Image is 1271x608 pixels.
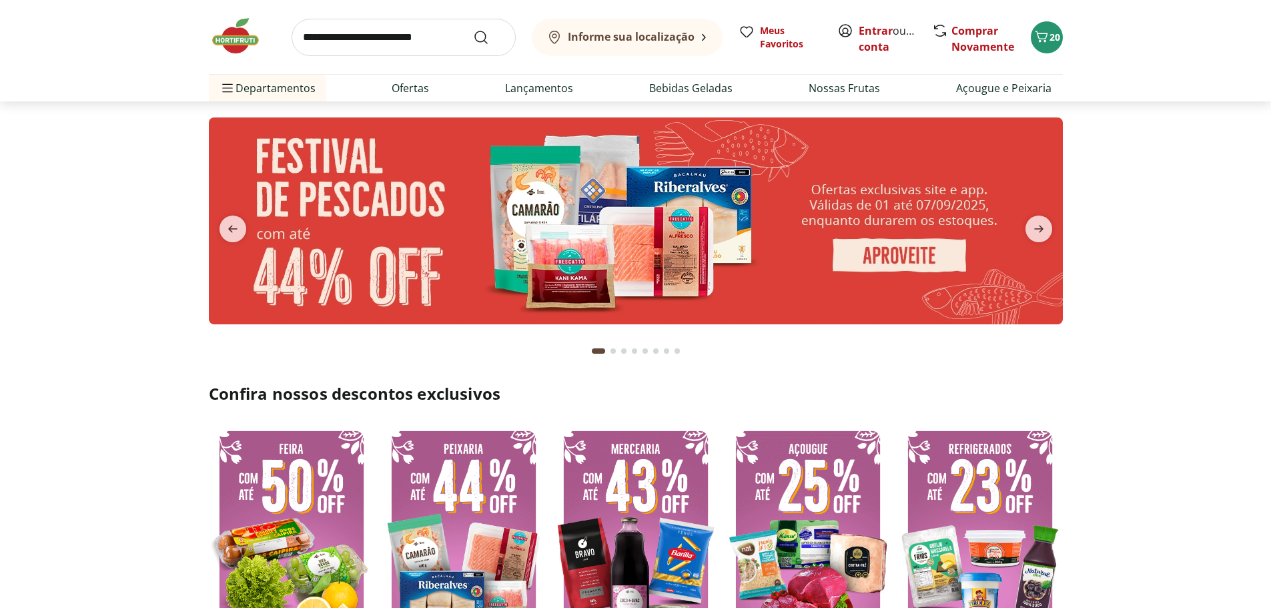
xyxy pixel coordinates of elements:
[629,335,640,367] button: Go to page 4 from fs-carousel
[505,80,573,96] a: Lançamentos
[672,335,683,367] button: Go to page 8 from fs-carousel
[859,23,918,55] span: ou
[209,383,1063,404] h2: Confira nossos descontos exclusivos
[1049,31,1060,43] span: 20
[859,23,893,38] a: Entrar
[809,80,880,96] a: Nossas Frutas
[292,19,516,56] input: search
[209,216,257,242] button: previous
[608,335,618,367] button: Go to page 2 from fs-carousel
[739,24,821,51] a: Meus Favoritos
[649,80,733,96] a: Bebidas Geladas
[859,23,932,54] a: Criar conta
[209,117,1063,324] img: pescados
[209,16,276,56] img: Hortifruti
[589,335,608,367] button: Current page from fs-carousel
[220,72,236,104] button: Menu
[618,335,629,367] button: Go to page 3 from fs-carousel
[956,80,1051,96] a: Açougue e Peixaria
[1015,216,1063,242] button: next
[640,335,651,367] button: Go to page 5 from fs-carousel
[651,335,661,367] button: Go to page 6 from fs-carousel
[760,24,821,51] span: Meus Favoritos
[392,80,429,96] a: Ofertas
[220,72,316,104] span: Departamentos
[1031,21,1063,53] button: Carrinho
[532,19,723,56] button: Informe sua localização
[568,29,695,44] b: Informe sua localização
[661,335,672,367] button: Go to page 7 from fs-carousel
[951,23,1014,54] a: Comprar Novamente
[473,29,505,45] button: Submit Search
